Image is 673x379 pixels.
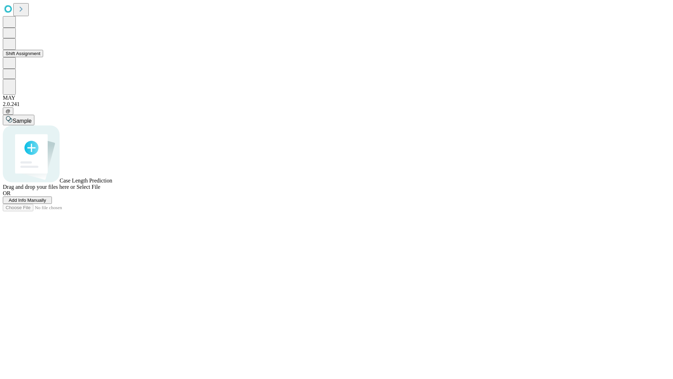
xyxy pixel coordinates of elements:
[3,95,670,101] div: MAY
[6,108,11,114] span: @
[3,190,11,196] span: OR
[9,198,46,203] span: Add Info Manually
[3,50,43,57] button: Shift Assignment
[3,184,75,190] span: Drag and drop your files here or
[3,101,670,107] div: 2.0.241
[3,107,13,115] button: @
[3,115,34,125] button: Sample
[3,197,52,204] button: Add Info Manually
[60,178,112,184] span: Case Length Prediction
[76,184,100,190] span: Select File
[13,118,32,124] span: Sample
